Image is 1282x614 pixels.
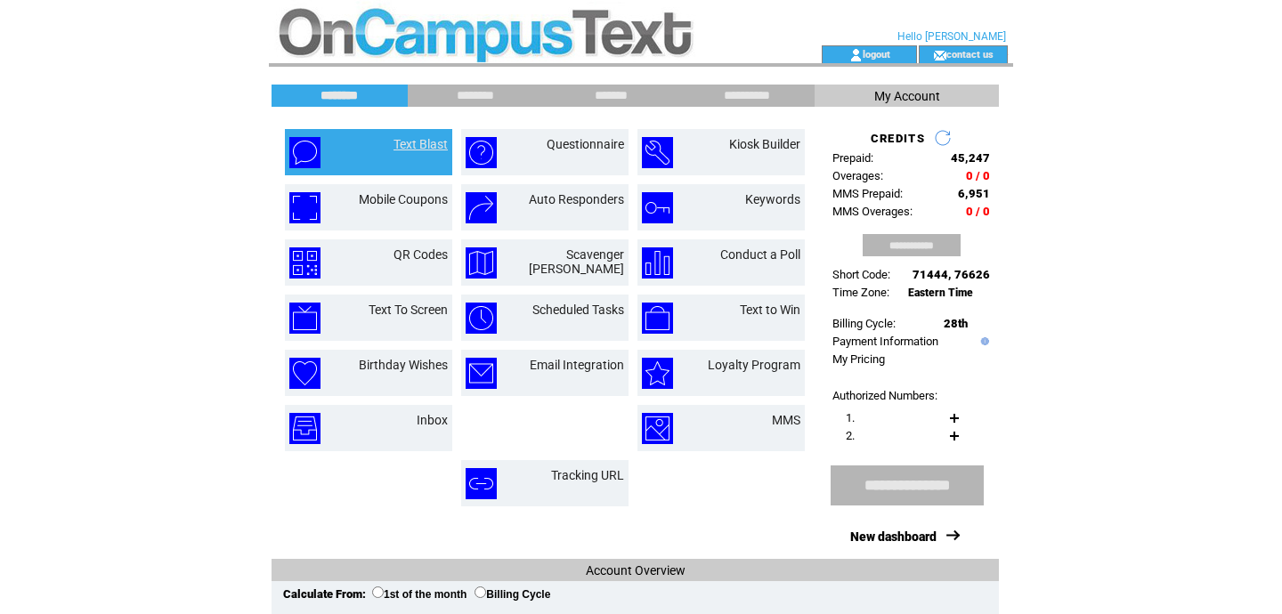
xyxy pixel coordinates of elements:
span: Hello [PERSON_NAME] [897,30,1006,43]
img: text-to-win.png [642,303,673,334]
span: 71444, 76626 [913,268,990,281]
a: Mobile Coupons [359,192,448,206]
a: Questionnaire [547,137,624,151]
img: email-integration.png [466,358,497,389]
a: Scavenger [PERSON_NAME] [529,247,624,276]
span: MMS Prepaid: [832,187,903,200]
span: Overages: [832,169,883,182]
span: 45,247 [951,151,990,165]
span: Time Zone: [832,286,889,299]
span: 0 / 0 [966,169,990,182]
span: 0 / 0 [966,205,990,218]
img: mms.png [642,413,673,444]
span: Authorized Numbers: [832,389,937,402]
a: Email Integration [530,358,624,372]
input: 1st of the month [372,586,384,598]
img: birthday-wishes.png [289,358,320,389]
span: Eastern Time [908,287,973,299]
a: Scheduled Tasks [532,303,624,317]
a: logout [863,48,890,60]
a: QR Codes [394,247,448,262]
img: help.gif [977,337,989,345]
span: Account Overview [586,563,686,578]
a: Keywords [745,192,800,206]
a: Tracking URL [551,468,624,482]
span: CREDITS [871,132,925,145]
img: conduct-a-poll.png [642,247,673,279]
img: scavenger-hunt.png [466,247,497,279]
a: Text to Win [740,303,800,317]
label: Billing Cycle [475,588,550,601]
a: Text To Screen [369,303,448,317]
img: keywords.png [642,192,673,223]
span: 2. [846,429,855,442]
a: Conduct a Poll [720,247,800,262]
span: Short Code: [832,268,890,281]
a: Payment Information [832,335,938,348]
img: scheduled-tasks.png [466,303,497,334]
input: Billing Cycle [475,586,486,598]
a: Auto Responders [529,192,624,206]
span: 6,951 [958,187,990,200]
img: contact_us_icon.gif [933,48,946,62]
a: New dashboard [850,529,937,544]
label: 1st of the month [372,588,467,601]
a: Text Blast [394,137,448,151]
img: account_icon.gif [849,48,863,62]
img: tracking-url.png [466,468,497,499]
a: contact us [946,48,994,60]
img: loyalty-program.png [642,358,673,389]
a: MMS [772,413,800,427]
a: Inbox [417,413,448,427]
a: My Pricing [832,352,885,366]
span: Billing Cycle: [832,317,896,330]
span: 28th [944,317,968,330]
a: Birthday Wishes [359,358,448,372]
img: qr-codes.png [289,247,320,279]
span: Prepaid: [832,151,873,165]
img: questionnaire.png [466,137,497,168]
a: Loyalty Program [708,358,800,372]
span: My Account [874,89,940,103]
span: 1. [846,411,855,424]
span: Calculate From: [283,587,366,601]
img: text-to-screen.png [289,303,320,334]
img: text-blast.png [289,137,320,168]
span: MMS Overages: [832,205,913,218]
img: inbox.png [289,413,320,444]
img: mobile-coupons.png [289,192,320,223]
img: kiosk-builder.png [642,137,673,168]
img: auto-responders.png [466,192,497,223]
a: Kiosk Builder [729,137,800,151]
